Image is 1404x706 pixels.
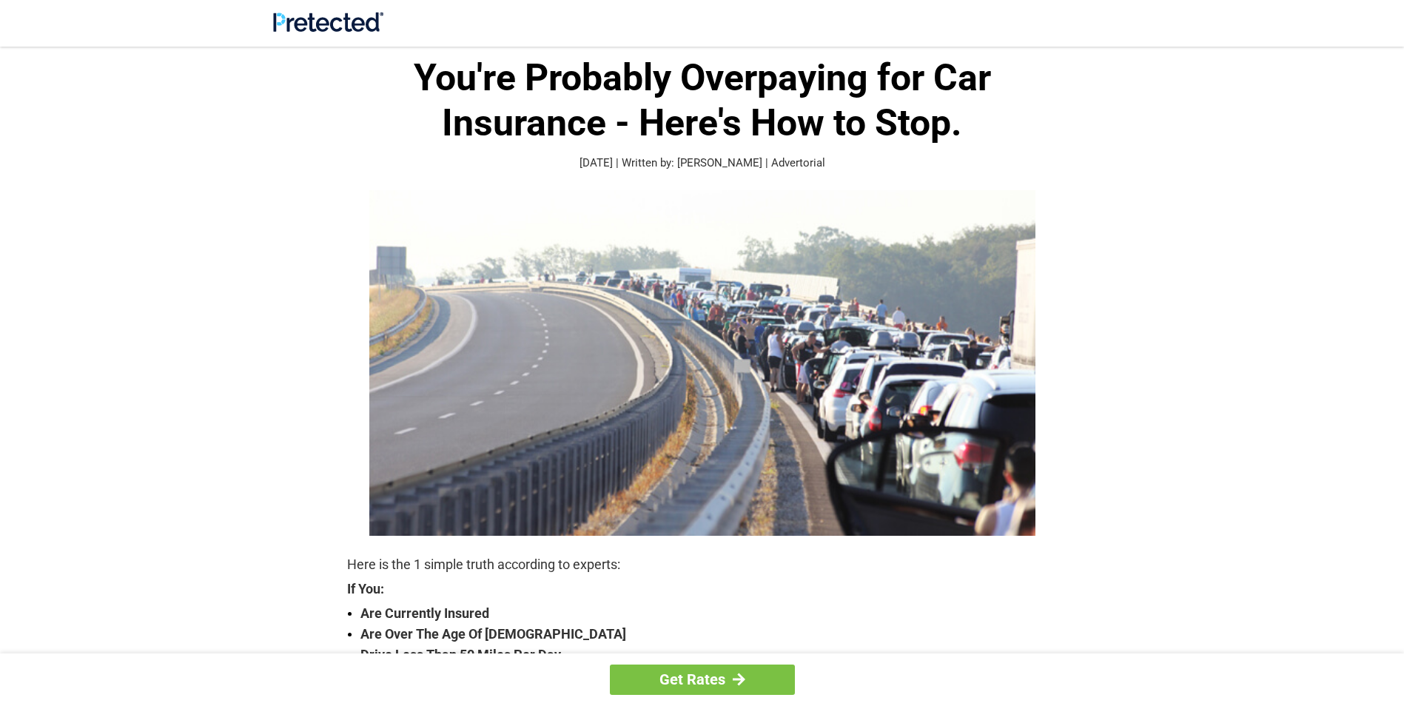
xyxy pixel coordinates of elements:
img: Site Logo [273,12,383,32]
strong: Are Over The Age Of [DEMOGRAPHIC_DATA] [360,624,1058,645]
a: Site Logo [273,21,383,35]
p: [DATE] | Written by: [PERSON_NAME] | Advertorial [347,155,1058,172]
strong: If You: [347,582,1058,596]
strong: Drive Less Than 50 Miles Per Day [360,645,1058,665]
a: Get Rates [610,665,795,695]
strong: Are Currently Insured [360,603,1058,624]
p: Here is the 1 simple truth according to experts: [347,554,1058,575]
h1: You're Probably Overpaying for Car Insurance - Here's How to Stop. [347,56,1058,146]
